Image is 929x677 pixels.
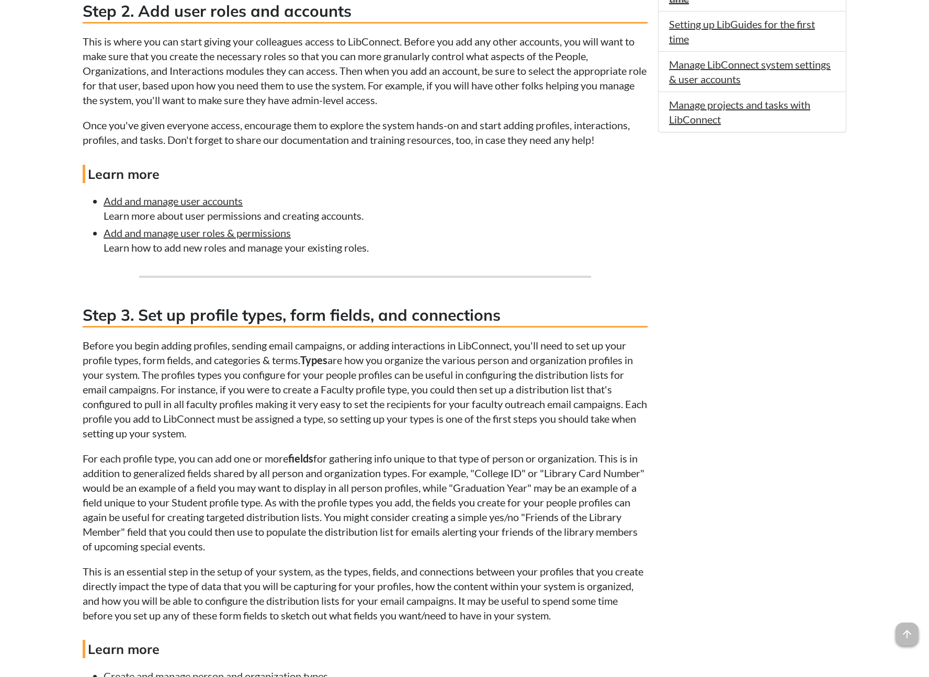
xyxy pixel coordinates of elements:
[83,640,648,658] h4: Learn more
[83,118,648,147] p: Once you've given everyone access, encourage them to explore the system hands-on and start adding...
[104,225,648,255] li: Learn how to add new roles and manage your existing roles.
[104,227,291,239] a: Add and manage user roles & permissions
[83,165,648,183] h4: Learn more
[83,34,648,107] p: This is where you can start giving your colleagues access to LibConnect. Before you add any other...
[669,18,815,45] a: Setting up LibGuides for the first time
[83,451,648,554] p: For each profile type, you can add one or more for gathering info unique to that type of person o...
[104,194,648,223] li: Learn more about user permissions and creating accounts.
[288,452,313,465] strong: fields
[83,338,648,441] p: Before you begin adding profiles, sending email campaigns, or adding interactions in LibConnect, ...
[300,354,327,366] strong: Types
[669,98,810,126] a: Manage projects and tasks with LibConnect
[104,195,243,207] a: Add and manage user accounts
[669,58,831,85] a: Manage LibConnect system settings & user accounts
[83,564,648,623] p: This is an essential step in the setup of your system, as the types, fields, and connections betw...
[896,624,919,636] a: arrow_upward
[83,304,648,328] h3: Step 3. Set up profile types, form fields, and connections
[896,623,919,646] span: arrow_upward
